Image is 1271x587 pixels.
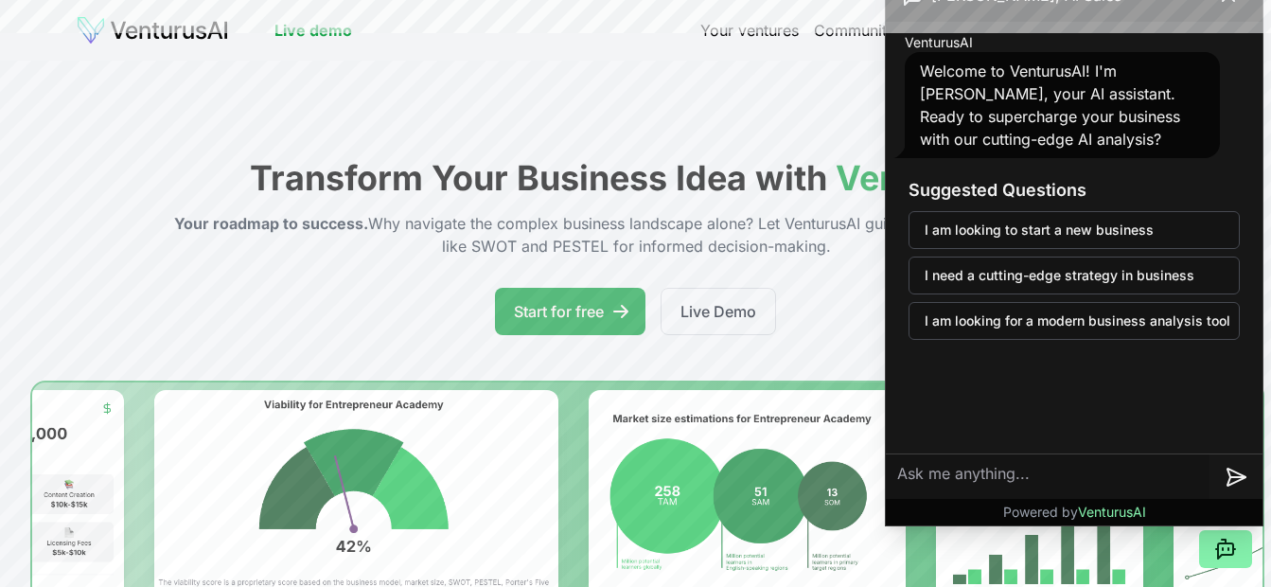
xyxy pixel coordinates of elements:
[1078,504,1146,520] span: VenturusAI
[905,33,973,52] span: VenturusAI
[909,302,1240,340] button: I am looking for a modern business analysis tool
[909,211,1240,249] button: I am looking to start a new business
[909,257,1240,294] button: I need a cutting-edge strategy in business
[920,62,1180,149] span: Welcome to VenturusAI! I'm [PERSON_NAME], your AI assistant. Ready to supercharge your business w...
[909,177,1240,204] h3: Suggested Questions
[1003,503,1146,522] p: Powered by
